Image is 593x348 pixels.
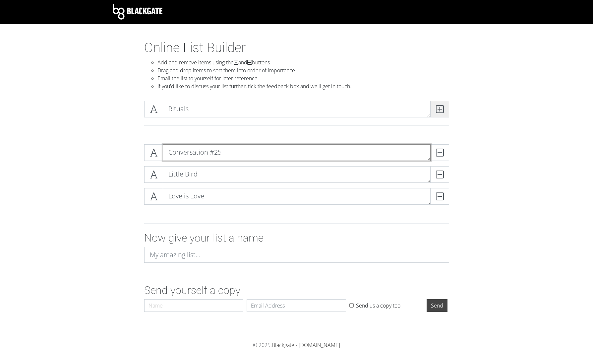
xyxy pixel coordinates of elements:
li: Add and remove items using the and buttons [157,58,449,66]
img: Blackgate [113,4,162,20]
li: Drag and drop items to sort them into order of importance [157,66,449,74]
h2: Now give your list a name [144,232,449,244]
label: Send us a copy too [356,302,400,310]
input: Name [144,299,244,312]
input: Email Address [247,299,346,312]
input: My amazing list... [144,247,449,263]
li: Email the list to yourself for later reference [157,74,449,82]
li: If you'd like to discuss your list further, tick the feedback box and we'll get in touch. [157,82,449,90]
h2: Send yourself a copy [144,284,449,297]
input: Send [427,299,447,312]
h1: Online List Builder [144,40,449,56]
